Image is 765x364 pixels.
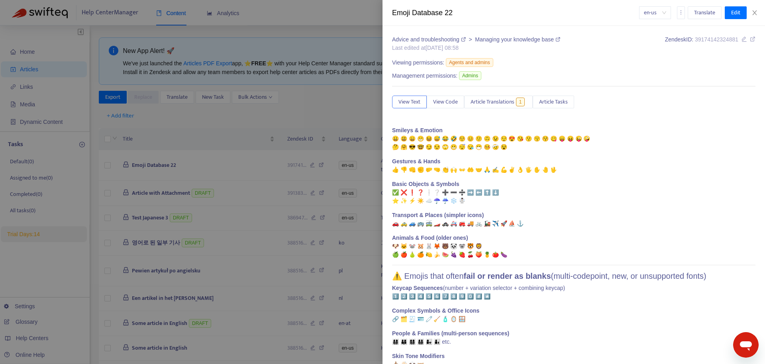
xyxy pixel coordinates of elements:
strong: Skin Tone Modifiers [392,353,445,359]
div: Emoji Database 22 [392,8,639,18]
span: more [678,10,684,15]
p: 👍 👎 👊 ✊ 🤛 🤜 👏 🙌 👐 🤲 🤝 🙏 ✍️ 💪 ✌️ 👌 🖐️ ✋ 🤚 🖖 [392,157,755,174]
p: 😀 😃 😄 😁 😆 😅 😂 🤣 ☺️ 😊 🙂 🙃 😉 😌 😍 😘 😗 😙 😚 😋 😛 😝 😜 🤪 🤔 🤗 😎 🤓 😏 😒 🙄 😬 😴 😪 😷 🤒 🤕 😵 [392,126,755,151]
strong: Complex Symbols & Office Icons [392,307,479,314]
div: > [392,35,560,44]
span: 1 [516,98,525,106]
div: Zendesk ID: [665,35,755,52]
strong: Smileys & Emotion [392,127,443,133]
span: 39174142324881 [695,36,738,43]
button: Edit [725,6,747,19]
button: Translate [688,6,722,19]
strong: People & Families (multi-person sequences) [392,330,509,337]
span: Article Translations [471,98,514,106]
strong: Gestures & Hands [392,158,440,164]
span: en-us [644,7,666,19]
span: Edit [731,8,740,17]
span: close [751,10,758,16]
p: 👨‍👩‍👧‍👦 👨‍👩‍👦 👩‍👩‍👧‍👦 👨‍👨‍👧‍👦 👩‍👧 👨‍👦 etc. [392,329,755,346]
div: Last edited at [DATE] 08:58 [392,44,560,52]
p: (number + variation selector + combining keycap) 1️⃣ 2️⃣ 3️⃣ 4️⃣ 5️⃣ 6️⃣ 7️⃣ 8️⃣ 9️⃣ 0️⃣ #️⃣ *️⃣ [392,284,755,301]
strong: Keycap Sequences [392,285,443,291]
strong: Transport & Places (simpler icons) [392,212,484,218]
span: Viewing permissions: [392,59,444,67]
button: Close [749,9,760,17]
span: Article Tasks [539,98,568,106]
p: 🔗 🗂️ 🧾 🪪 🧷 🧹 🧴 🪞 🪟 [392,307,755,323]
span: Agents and admins [446,58,493,67]
button: Article Translations1 [464,96,533,108]
strong: Animals & Food (older ones) [392,235,468,241]
button: more [677,6,685,19]
a: Advice and troubleshooting [392,36,467,43]
span: Translate [694,8,715,17]
button: Article Tasks [533,96,574,108]
span: Management permissions: [392,72,457,80]
strong: Basic Objects & Symbols [392,181,459,187]
a: Managing your knowledge base [475,36,560,43]
p: 🚗 🚕 🚙 🚌 🚎 🏎️ 🚓 🚑 🚒 🚚 🚲 🚂 ✈️ 🚀 ⛵ ⚓ [392,211,755,228]
button: View Code [427,96,464,108]
h2: ⚠️ Emojis that often (multi-codepoint, new, or unsupported fonts) [392,271,755,281]
p: 🐶 🐱 🐭 🐹 🐰 🦊 🐻 🐼 🐨 🐯 🦁 🍏 🍎 🍐 🍊 🍋 🍌 🍉 🍇 🍓 🍒 🍑 🍍 🍅 🍆 [392,234,755,259]
iframe: Button to launch messaging window [733,332,759,358]
p: ✅ ❌ ❗ ❓ ❕ ❔ ➕ ➖ ➗ ➡️ ⬅️ ⬆️ ⬇️ ⭐ ✨ ⚡ ☀️ ☁️ ☂️ ☔ ❄️ ☃️ [392,180,755,205]
span: View Code [433,98,458,106]
span: View Text [398,98,420,106]
button: View Text [392,96,427,108]
span: Admins [459,71,481,80]
strong: fail or render as blanks [464,272,551,280]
